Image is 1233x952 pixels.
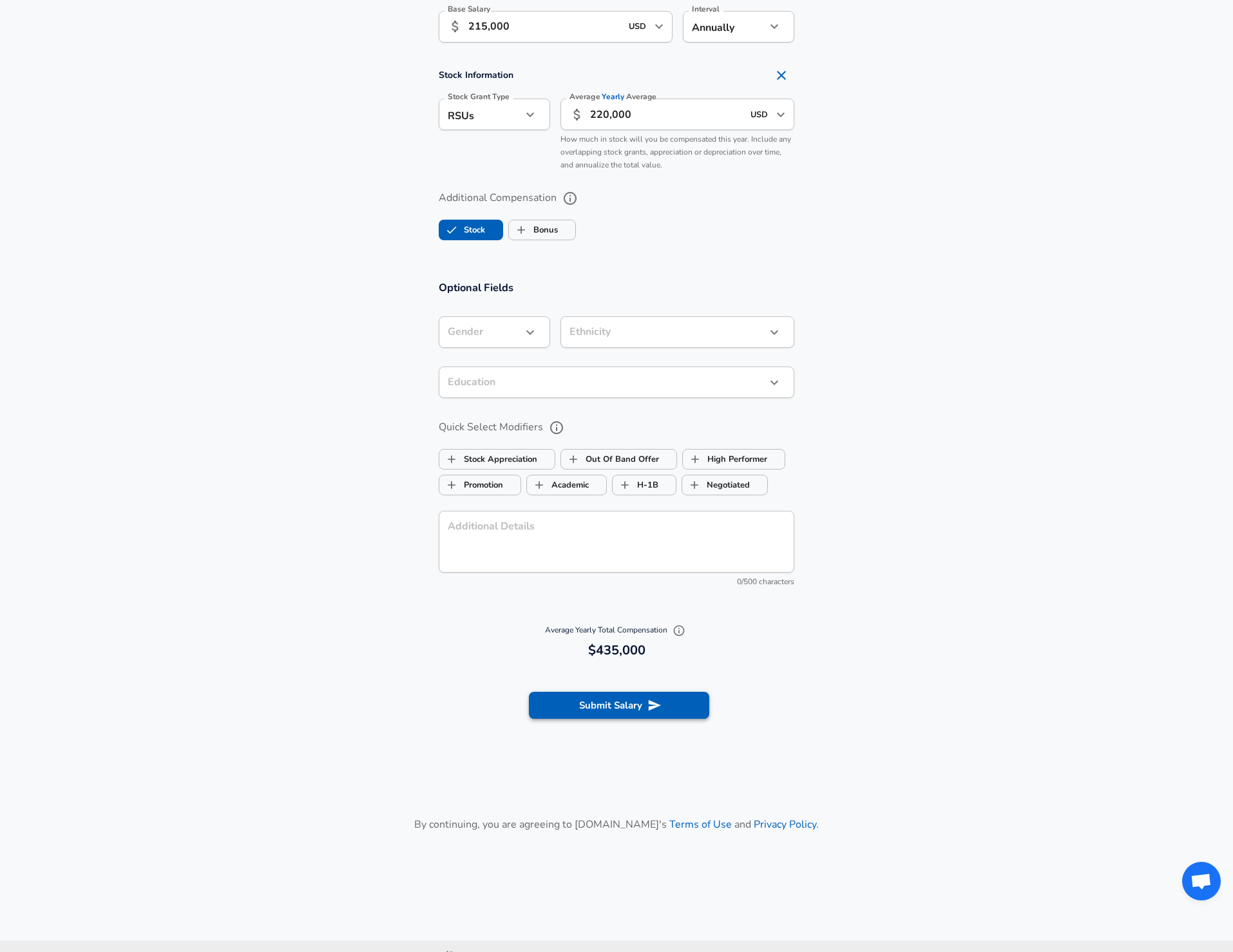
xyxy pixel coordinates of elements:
button: H-1BH-1B [612,475,676,495]
span: High Performer [683,447,707,471]
button: Submit Salary [529,692,709,719]
div: RSUs [439,99,522,130]
label: Negotiated [682,473,750,497]
h3: Optional Fields [439,280,794,295]
button: Stock AppreciationStock Appreciation [439,449,555,470]
span: Yearly [602,91,625,102]
div: Annually [683,11,766,43]
label: Base Salary [448,5,490,13]
input: USD [625,17,651,37]
span: Promotion [439,473,464,497]
input: 40,000 [590,99,743,130]
label: Additional Compensation [439,187,794,209]
button: PromotionPromotion [439,475,521,495]
label: Average Average [569,93,656,100]
span: Negotiated [682,473,707,497]
button: help [546,417,568,439]
input: 100,000 [468,11,621,43]
label: Promotion [439,473,503,497]
label: Out Of Band Offer [561,447,659,471]
button: High PerformerHigh Performer [682,449,785,470]
button: help [559,187,581,209]
span: Out Of Band Offer [561,447,586,471]
span: Academic [527,473,551,497]
button: Open [772,106,790,124]
span: Bonus [509,218,533,242]
span: Average Yearly Total Compensation [545,625,689,635]
div: Open chat [1182,862,1221,900]
span: How much in stock will you be compensated this year. Include any overlapping stock grants, apprec... [560,134,791,170]
button: Remove Section [769,62,794,88]
label: Bonus [509,218,558,242]
label: Stock [439,218,485,242]
span: Stock Appreciation [439,447,464,471]
button: StockStock [439,220,503,240]
a: Privacy Policy [754,817,816,832]
a: Terms of Use [669,817,732,832]
label: High Performer [683,447,767,471]
h4: Stock Information [439,62,794,88]
label: Academic [527,473,589,497]
button: Out Of Band OfferOut Of Band Offer [560,449,677,470]
span: Stock [439,218,464,242]
button: Explain Total Compensation [669,621,689,640]
button: Open [650,17,668,35]
button: AcademicAcademic [526,475,607,495]
button: NegotiatedNegotiated [682,475,768,495]
div: 0/500 characters [439,576,794,589]
label: H-1B [613,473,658,497]
label: Interval [692,5,720,13]
label: Stock Grant Type [448,93,510,100]
label: Stock Appreciation [439,447,537,471]
button: BonusBonus [508,220,576,240]
label: Quick Select Modifiers [439,417,794,439]
input: USD [747,104,772,124]
h6: $435,000 [444,640,789,661]
span: H-1B [613,473,637,497]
